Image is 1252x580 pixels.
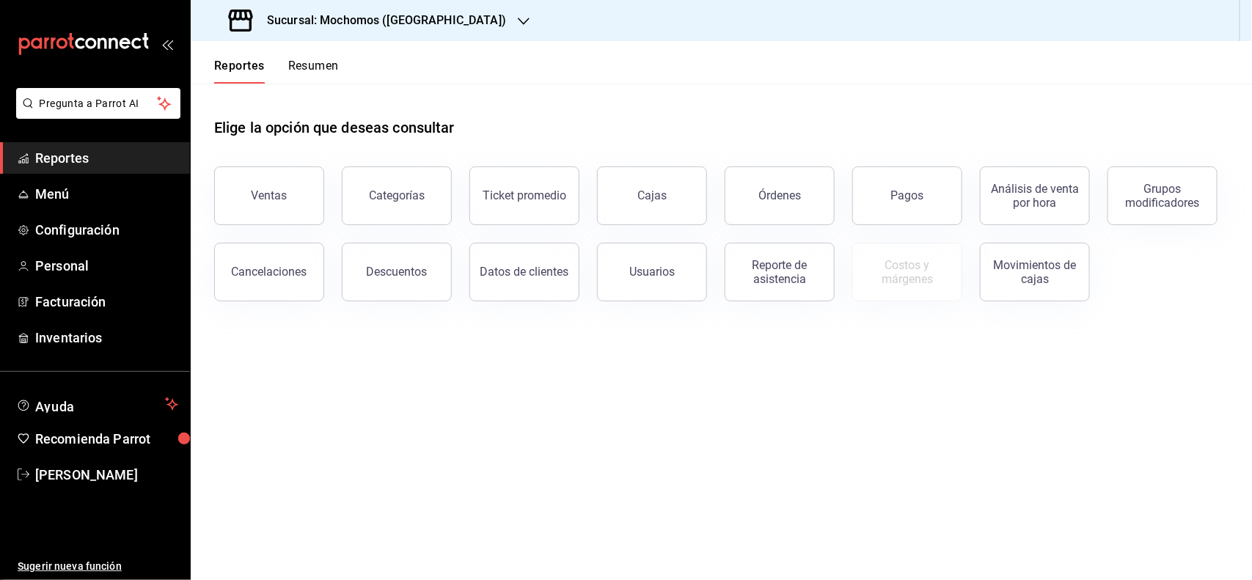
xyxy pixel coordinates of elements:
[637,188,667,202] div: Cajas
[469,243,579,301] button: Datos de clientes
[342,243,452,301] button: Descuentos
[35,395,159,413] span: Ayuda
[629,265,675,279] div: Usuarios
[852,166,962,225] button: Pagos
[35,292,178,312] span: Facturación
[214,59,339,84] div: navigation tabs
[288,59,339,84] button: Resumen
[35,256,178,276] span: Personal
[16,88,180,119] button: Pregunta a Parrot AI
[35,184,178,204] span: Menú
[891,188,924,202] div: Pagos
[35,148,178,168] span: Reportes
[214,166,324,225] button: Ventas
[35,465,178,485] span: [PERSON_NAME]
[734,258,825,286] div: Reporte de asistencia
[758,188,801,202] div: Órdenes
[232,265,307,279] div: Cancelaciones
[469,166,579,225] button: Ticket promedio
[18,559,178,574] span: Sugerir nueva función
[214,59,265,84] button: Reportes
[40,96,158,111] span: Pregunta a Parrot AI
[862,258,953,286] div: Costos y márgenes
[10,106,180,122] a: Pregunta a Parrot AI
[161,38,173,50] button: open_drawer_menu
[252,188,288,202] div: Ventas
[1108,166,1218,225] button: Grupos modificadores
[597,166,707,225] button: Cajas
[980,166,1090,225] button: Análisis de venta por hora
[852,243,962,301] button: Contrata inventarios para ver este reporte
[255,12,506,29] h3: Sucursal: Mochomos ([GEOGRAPHIC_DATA])
[367,265,428,279] div: Descuentos
[725,166,835,225] button: Órdenes
[480,265,569,279] div: Datos de clientes
[980,243,1090,301] button: Movimientos de cajas
[35,220,178,240] span: Configuración
[989,182,1080,210] div: Análisis de venta por hora
[597,243,707,301] button: Usuarios
[35,328,178,348] span: Inventarios
[725,243,835,301] button: Reporte de asistencia
[35,429,178,449] span: Recomienda Parrot
[342,166,452,225] button: Categorías
[989,258,1080,286] div: Movimientos de cajas
[369,188,425,202] div: Categorías
[1117,182,1208,210] div: Grupos modificadores
[483,188,566,202] div: Ticket promedio
[214,117,455,139] h1: Elige la opción que deseas consultar
[214,243,324,301] button: Cancelaciones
